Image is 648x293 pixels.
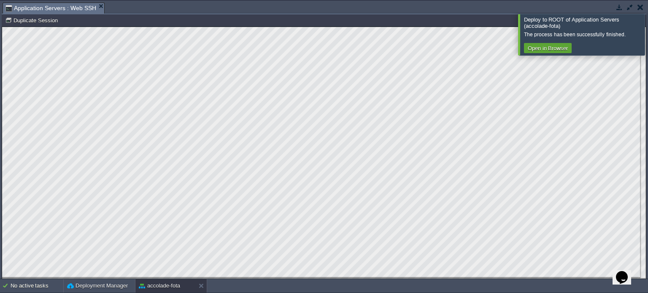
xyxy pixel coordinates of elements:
iframe: To enrich screen reader interactions, please activate Accessibility in Grammarly extension settings [2,27,646,279]
div: The process has been successfully finished. [524,31,643,38]
span: Deploy to ROOT of Application Servers (accolade-fota) [524,16,619,29]
div: No active tasks [11,279,63,293]
button: accolade-fota [139,282,180,290]
button: Duplicate Session [5,16,60,24]
button: Open in Browser [525,44,570,52]
button: Deployment Manager [67,282,128,290]
span: Application Servers : Web SSH [5,3,96,13]
iframe: chat widget [613,259,640,285]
